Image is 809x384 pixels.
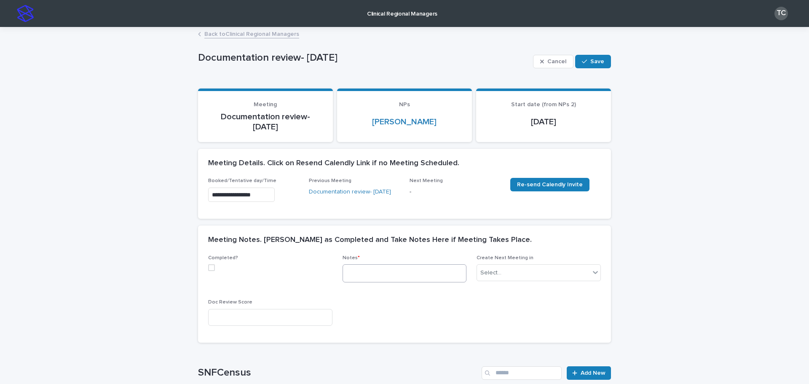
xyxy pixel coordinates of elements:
[399,102,410,107] span: NPs
[309,178,351,183] span: Previous Meeting
[511,102,576,107] span: Start date (from NPs 2)
[410,178,443,183] span: Next Meeting
[581,370,605,376] span: Add New
[343,255,360,260] span: Notes
[208,178,276,183] span: Booked/Tentative day/Time
[510,178,589,191] a: Re-send Calendly Invite
[372,117,437,127] a: [PERSON_NAME]
[309,188,391,196] a: Documentation review- [DATE]
[533,55,573,68] button: Cancel
[198,52,530,64] p: Documentation review- [DATE]
[590,59,604,64] span: Save
[486,117,601,127] p: [DATE]
[17,5,34,22] img: stacker-logo-s-only.png
[208,236,532,245] h2: Meeting Notes. [PERSON_NAME] as Completed and Take Notes Here if Meeting Takes Place.
[477,255,533,260] span: Create Next Meeting in
[482,366,562,380] input: Search
[208,300,252,305] span: Doc Review Score
[410,188,500,196] p: -
[575,55,611,68] button: Save
[204,29,299,38] a: Back toClinical Regional Managers
[208,159,459,168] h2: Meeting Details. Click on Resend Calendly Link if no Meeting Scheduled.
[254,102,277,107] span: Meeting
[480,269,501,277] div: Select...
[208,255,238,260] span: Completed?
[774,7,788,20] div: TC
[517,182,583,188] span: Re-send Calendly Invite
[547,59,566,64] span: Cancel
[208,112,323,132] p: Documentation review- [DATE]
[198,367,478,379] h1: SNFCensus
[567,366,611,380] a: Add New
